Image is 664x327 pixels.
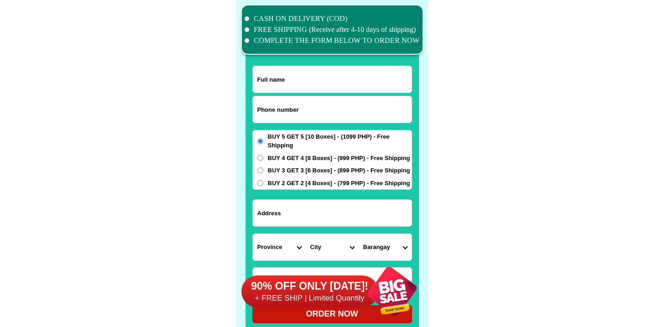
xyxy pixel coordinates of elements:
li: FREE SHIPPING (Receive after 4-10 days of shipping) [245,24,420,35]
span: BUY 4 GET 4 [8 Boxes] - (999 PHP) - Free Shipping [268,154,410,163]
h6: + FREE SHIP | Limited Quantily [241,293,378,303]
input: Input full_name [253,66,412,93]
select: Select district [306,234,359,260]
li: COMPLETE THE FORM BELOW TO ORDER NOW [245,35,420,46]
input: Input phone_number [253,96,412,123]
li: CASH ON DELIVERY (COD) [245,13,420,24]
input: BUY 5 GET 5 [10 Boxes] - (1099 PHP) - Free Shipping [257,138,263,144]
span: BUY 3 GET 3 [6 Boxes] - (899 PHP) - Free Shipping [268,166,410,175]
h6: 90% OFF ONLY [DATE]! [241,280,378,293]
span: BUY 2 GET 2 [4 Boxes] - (799 PHP) - Free Shipping [268,179,410,188]
span: BUY 5 GET 5 [10 Boxes] - (1099 PHP) - Free Shipping [268,132,412,150]
select: Select province [253,234,306,260]
input: Input address [253,200,412,226]
input: BUY 4 GET 4 [8 Boxes] - (999 PHP) - Free Shipping [257,155,263,161]
input: BUY 2 GET 2 [4 Boxes] - (799 PHP) - Free Shipping [257,180,263,186]
input: BUY 3 GET 3 [6 Boxes] - (899 PHP) - Free Shipping [257,167,263,173]
select: Select commune [359,234,412,260]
